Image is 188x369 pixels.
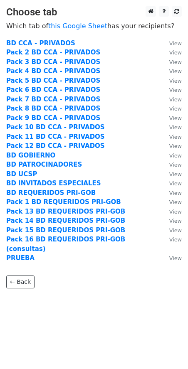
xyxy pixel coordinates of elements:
a: Pack 8 BD CCA - PRIVADOS [6,105,100,112]
a: View [161,58,182,66]
a: View [161,77,182,84]
small: View [169,153,182,159]
a: BD INVITADOS ESPECIALES [6,180,101,187]
small: View [169,209,182,215]
small: View [169,236,182,243]
small: View [169,171,182,177]
small: View [169,68,182,74]
a: Pack 5 BD CCA - PRIVADOS [6,77,100,84]
small: View [169,96,182,103]
a: PRUEBA [6,254,35,262]
small: View [169,255,182,261]
a: View [161,170,182,178]
a: Pack 3 BD CCA - PRIVADOS [6,58,100,66]
a: this Google Sheet [48,22,107,30]
a: View [161,189,182,197]
a: View [161,254,182,262]
small: View [169,199,182,205]
a: View [161,105,182,112]
a: View [161,133,182,140]
small: View [169,134,182,140]
small: View [169,180,182,187]
a: Pack 4 BD CCA - PRIVADOS [6,67,100,75]
small: View [169,78,182,84]
a: Pack 14 BD REQUERIDOS PRI-GOB [6,217,125,224]
small: View [169,227,182,234]
a: Pack 11 BD CCA - PRIVADOS [6,133,105,140]
small: View [169,49,182,56]
small: View [169,87,182,93]
small: View [169,124,182,130]
a: Pack 13 BD REQUERIDOS PRI-GOB [6,208,125,215]
a: View [161,198,182,206]
a: View [161,152,182,159]
a: View [161,217,182,224]
a: BD PATROCINADORES [6,161,82,168]
a: Pack 15 BD REQUERIDOS PRI-GOB [6,226,125,234]
a: Pack 7 BD CCA - PRIVADOS [6,96,100,103]
a: BD UCSP [6,170,37,178]
small: View [169,59,182,65]
a: Pack 1 BD REQUERIDOS PRI-GOB [6,198,121,206]
a: View [161,67,182,75]
small: View [169,106,182,112]
small: View [169,218,182,224]
a: ← Back [6,276,35,288]
a: View [161,49,182,56]
a: View [161,161,182,168]
a: BD REQUERIDOS PRI-GOB [6,189,96,197]
a: View [161,236,182,243]
a: BD CCA - PRIVADOS [6,39,75,47]
small: View [169,115,182,121]
a: BD GOBIERNO [6,152,55,159]
h3: Choose tab [6,6,182,18]
a: View [161,208,182,215]
a: Pack 10 BD CCA - PRIVADOS [6,123,105,131]
a: View [161,96,182,103]
a: Pack 16 BD REQUERIDOS PRI-GOB (consultas) [6,236,125,253]
small: View [169,143,182,149]
p: Which tab of has your recipients? [6,22,182,30]
small: View [169,162,182,168]
a: View [161,180,182,187]
a: Pack 6 BD CCA - PRIVADOS [6,86,100,93]
a: View [161,142,182,150]
a: View [161,39,182,47]
a: Pack 2 BD CCA - PRIVADOS [6,49,100,56]
a: Pack 9 BD CCA - PRIVADOS [6,114,100,122]
a: View [161,123,182,131]
a: View [161,226,182,234]
small: View [169,40,182,47]
a: View [161,114,182,122]
a: Pack 12 BD CCA - PRIVADOS [6,142,105,150]
a: View [161,86,182,93]
small: View [169,190,182,196]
